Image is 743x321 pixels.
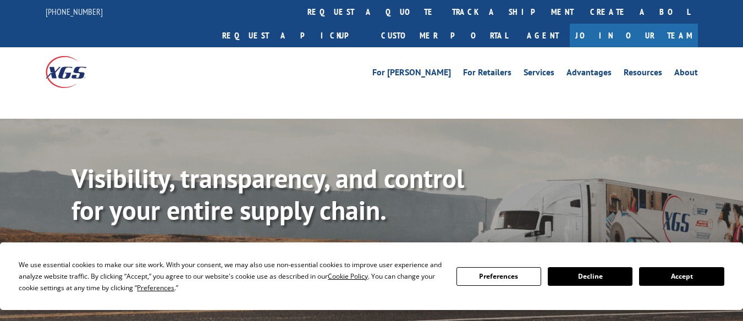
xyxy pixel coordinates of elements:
a: For Retailers [463,68,511,80]
a: Customer Portal [373,24,516,47]
b: Visibility, transparency, and control for your entire supply chain. [71,161,464,227]
a: Agent [516,24,570,47]
div: We use essential cookies to make our site work. With your consent, we may also use non-essential ... [19,259,443,294]
a: [PHONE_NUMBER] [46,6,103,17]
a: For [PERSON_NAME] [372,68,451,80]
a: Advantages [566,68,612,80]
a: Join Our Team [570,24,698,47]
span: Preferences [137,283,174,292]
a: Request a pickup [214,24,373,47]
a: Services [524,68,554,80]
a: Resources [624,68,662,80]
button: Decline [548,267,632,286]
span: Cookie Policy [328,272,368,281]
button: Accept [639,267,724,286]
button: Preferences [456,267,541,286]
a: About [674,68,698,80]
